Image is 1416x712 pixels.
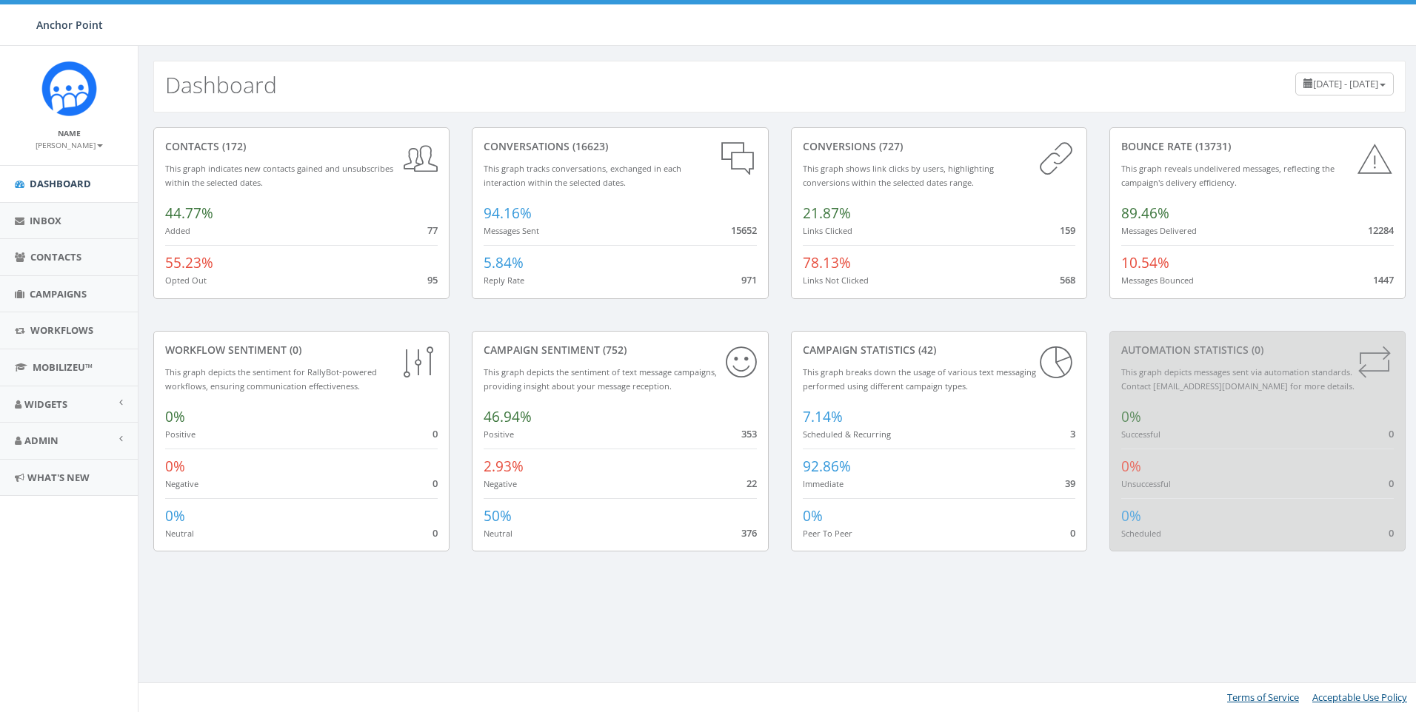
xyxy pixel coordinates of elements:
[1368,224,1394,237] span: 12284
[1121,478,1171,489] small: Unsuccessful
[1121,457,1141,476] span: 0%
[1121,139,1394,154] div: Bounce Rate
[30,250,81,263] span: Contacts
[165,528,194,539] small: Neutral
[803,163,994,188] small: This graph shows link clicks by users, highlighting conversions within the selected dates range.
[165,343,438,357] div: Workflow Sentiment
[484,528,512,539] small: Neutral
[165,478,198,489] small: Negative
[287,343,301,357] span: (0)
[741,427,757,440] span: 353
[1389,427,1394,440] span: 0
[747,477,757,490] span: 22
[165,506,185,525] span: 0%
[1389,526,1394,540] span: 0
[484,163,681,188] small: This graph tracks conversations, exchanged in each interaction within the selected dates.
[803,506,823,525] span: 0%
[803,528,852,539] small: Peer To Peer
[1060,224,1075,237] span: 159
[165,139,438,154] div: contacts
[24,434,59,447] span: Admin
[1192,139,1231,153] span: (13731)
[570,139,608,153] span: (16623)
[803,429,891,440] small: Scheduled & Recurring
[484,366,717,392] small: This graph depicts the sentiment of text message campaigns, providing insight about your message ...
[1070,427,1075,440] span: 3
[1121,253,1169,272] span: 10.54%
[1065,477,1075,490] span: 39
[433,427,438,440] span: 0
[165,366,377,392] small: This graph depicts the sentiment for RallyBot-powered workflows, ensuring communication effective...
[803,457,851,476] span: 92.86%
[484,478,517,489] small: Negative
[165,163,393,188] small: This graph indicates new contacts gained and unsubscribes within the selected dates.
[484,225,539,236] small: Messages Sent
[741,273,757,286] span: 971
[36,18,103,32] span: Anchor Point
[1249,343,1263,357] span: (0)
[1121,407,1141,426] span: 0%
[915,343,936,357] span: (42)
[1121,366,1355,392] small: This graph depicts messages sent via automation standards. Contact [EMAIL_ADDRESS][DOMAIN_NAME] f...
[1373,273,1394,286] span: 1447
[1121,429,1160,440] small: Successful
[165,407,185,426] span: 0%
[165,73,277,97] h2: Dashboard
[30,287,87,300] span: Campaigns
[803,204,851,223] span: 21.87%
[165,275,207,286] small: Opted Out
[24,397,67,411] span: Widgets
[484,204,532,223] span: 94.16%
[484,506,512,525] span: 50%
[484,343,756,357] div: Campaign Sentiment
[1060,273,1075,286] span: 568
[484,457,524,476] span: 2.93%
[1313,77,1378,90] span: [DATE] - [DATE]
[427,273,438,286] span: 95
[1227,691,1299,704] a: Terms of Service
[1121,275,1194,286] small: Messages Bounced
[803,407,843,426] span: 7.14%
[803,478,844,489] small: Immediate
[1070,526,1075,540] span: 0
[219,139,246,153] span: (172)
[433,477,438,490] span: 0
[30,214,61,227] span: Inbox
[803,139,1075,154] div: conversions
[484,139,756,154] div: conversations
[30,177,91,190] span: Dashboard
[33,360,93,374] span: MobilizeU™
[1312,691,1407,704] a: Acceptable Use Policy
[731,224,757,237] span: 15652
[741,526,757,540] span: 376
[803,366,1036,392] small: This graph breaks down the usage of various text messaging performed using different campaign types.
[58,128,81,138] small: Name
[803,225,852,236] small: Links Clicked
[165,457,185,476] span: 0%
[41,61,97,116] img: Rally_platform_Icon_1.png
[1121,225,1197,236] small: Messages Delivered
[803,253,851,272] span: 78.13%
[30,323,93,337] span: Workflows
[803,275,869,286] small: Links Not Clicked
[165,225,190,236] small: Added
[1121,506,1141,525] span: 0%
[27,471,90,484] span: What's New
[484,253,524,272] span: 5.84%
[1121,528,1161,539] small: Scheduled
[876,139,903,153] span: (727)
[36,140,103,150] small: [PERSON_NAME]
[484,429,514,440] small: Positive
[1389,477,1394,490] span: 0
[427,224,438,237] span: 77
[433,526,438,540] span: 0
[165,253,213,272] span: 55.23%
[1121,343,1394,357] div: Automation Statistics
[803,343,1075,357] div: Campaign Statistics
[165,204,213,223] span: 44.77%
[1121,204,1169,223] span: 89.46%
[36,138,103,151] a: [PERSON_NAME]
[1121,163,1335,188] small: This graph reveals undelivered messages, reflecting the campaign's delivery efficiency.
[600,343,627,357] span: (752)
[484,275,524,286] small: Reply Rate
